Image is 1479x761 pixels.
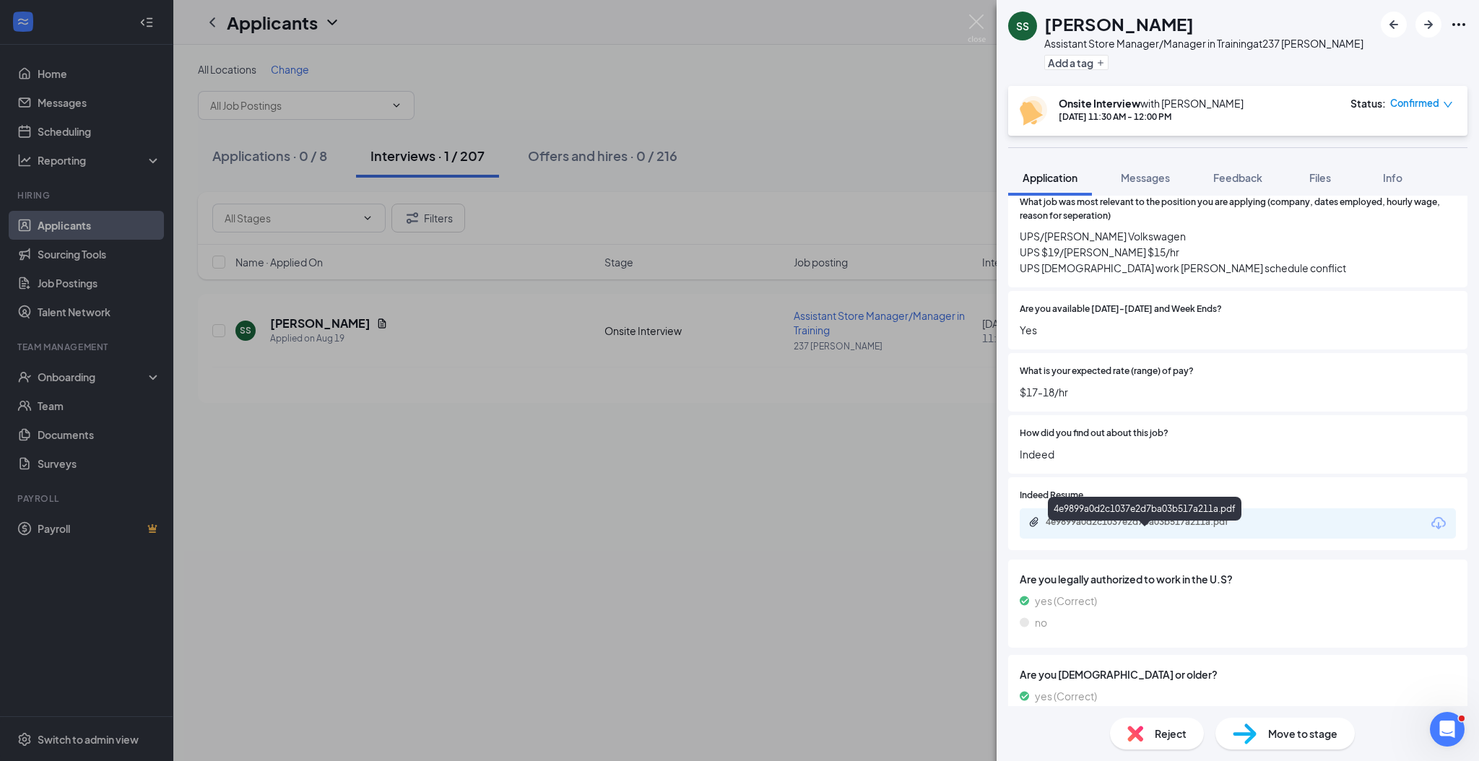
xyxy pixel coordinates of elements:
span: Are you [DEMOGRAPHIC_DATA] or older? [1020,666,1456,682]
svg: Ellipses [1450,16,1467,33]
span: Move to stage [1268,726,1337,742]
span: What job was most relevant to the position you are applying (company, dates employed, hourly wage... [1020,196,1456,223]
span: Application [1023,171,1077,184]
span: Reject [1155,726,1187,742]
iframe: Intercom live chat [1430,712,1465,747]
svg: Paperclip [1028,516,1040,528]
svg: ArrowLeftNew [1385,16,1402,33]
b: Onsite Interview [1059,97,1140,110]
span: Info [1383,171,1402,184]
svg: Plus [1096,58,1105,67]
button: ArrowLeftNew [1381,12,1407,38]
span: no [1035,614,1047,630]
div: Status : [1350,96,1386,110]
div: with [PERSON_NAME] [1059,96,1244,110]
span: Are you available [DATE]-[DATE] and Week Ends? [1020,303,1222,316]
svg: ArrowRight [1420,16,1437,33]
span: Messages [1121,171,1170,184]
svg: Download [1430,515,1447,532]
span: UPS/[PERSON_NAME] Volkswagen UPS $19/[PERSON_NAME] $15/hr UPS [DEMOGRAPHIC_DATA] work [PERSON_NAM... [1020,228,1456,276]
span: Indeed Resume [1020,489,1083,503]
span: down [1443,100,1453,110]
div: Assistant Store Manager/Manager in Training at 237 [PERSON_NAME] [1044,36,1363,51]
span: How did you find out about this job? [1020,427,1168,440]
div: SS [1016,19,1029,33]
span: $17-18/hr [1020,384,1456,400]
div: 4e9899a0d2c1037e2d7ba03b517a211a.pdf [1048,497,1241,521]
span: Yes [1020,322,1456,338]
span: Confirmed [1390,96,1439,110]
div: 4e9899a0d2c1037e2d7ba03b517a211a.pdf [1046,516,1248,528]
div: [DATE] 11:30 AM - 12:00 PM [1059,110,1244,123]
button: ArrowRight [1415,12,1441,38]
span: What is your expected rate (range) of pay? [1020,365,1194,378]
span: yes (Correct) [1035,688,1097,704]
button: PlusAdd a tag [1044,55,1109,70]
span: yes (Correct) [1035,593,1097,609]
span: Indeed [1020,446,1456,462]
span: Are you legally authorized to work in the U.S? [1020,571,1456,587]
h1: [PERSON_NAME] [1044,12,1194,36]
span: Feedback [1213,171,1262,184]
a: Paperclip4e9899a0d2c1037e2d7ba03b517a211a.pdf [1028,516,1262,530]
span: Files [1309,171,1331,184]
